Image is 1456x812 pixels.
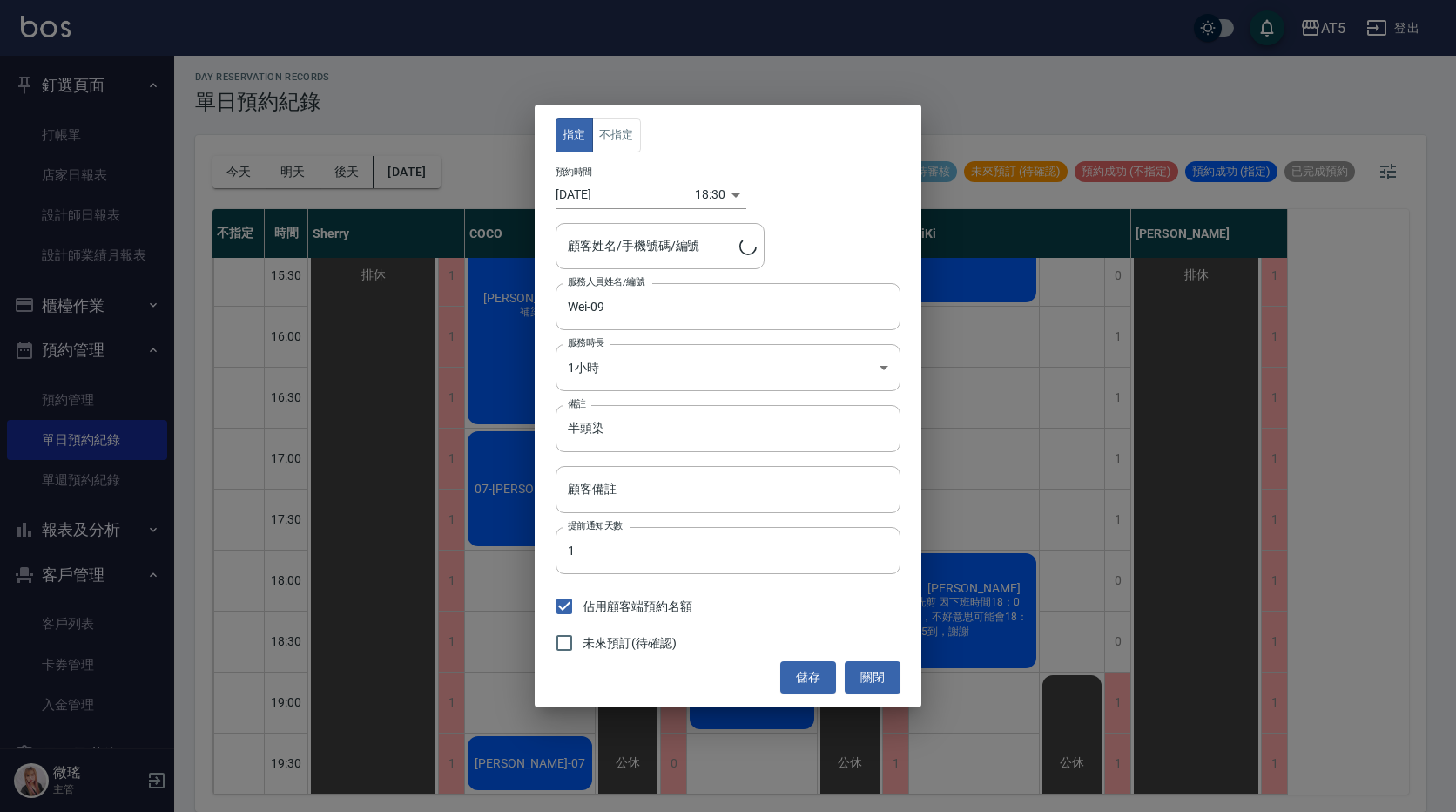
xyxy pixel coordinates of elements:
[568,397,586,410] label: 備註
[845,661,900,694] button: 關閉
[556,344,900,391] div: 1小時
[568,519,623,532] label: 提前通知天數
[583,634,677,653] span: 未來預訂(待確認)
[568,336,604,349] label: 服務時長
[583,598,692,616] span: 佔用顧客端預約名額
[556,118,593,152] button: 指定
[556,166,592,179] label: 預約時間
[695,180,725,209] div: 18:30
[592,118,641,152] button: 不指定
[568,275,644,288] label: 服務人員姓名/編號
[556,180,695,209] input: Choose date, selected date is 2025-10-15
[780,661,836,694] button: 儲存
